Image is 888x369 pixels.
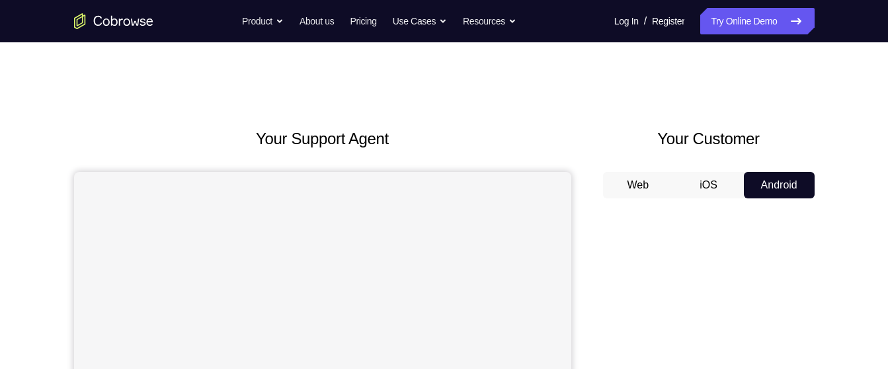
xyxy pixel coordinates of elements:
button: Product [242,8,284,34]
a: Go to the home page [74,13,153,29]
a: Log In [614,8,639,34]
button: Android [744,172,815,198]
button: Resources [463,8,516,34]
span: / [644,13,647,29]
button: Use Cases [393,8,447,34]
a: Try Online Demo [700,8,814,34]
button: iOS [673,172,744,198]
a: Pricing [350,8,376,34]
a: Register [652,8,684,34]
button: Web [603,172,674,198]
h2: Your Customer [603,127,815,151]
h2: Your Support Agent [74,127,571,151]
a: About us [300,8,334,34]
